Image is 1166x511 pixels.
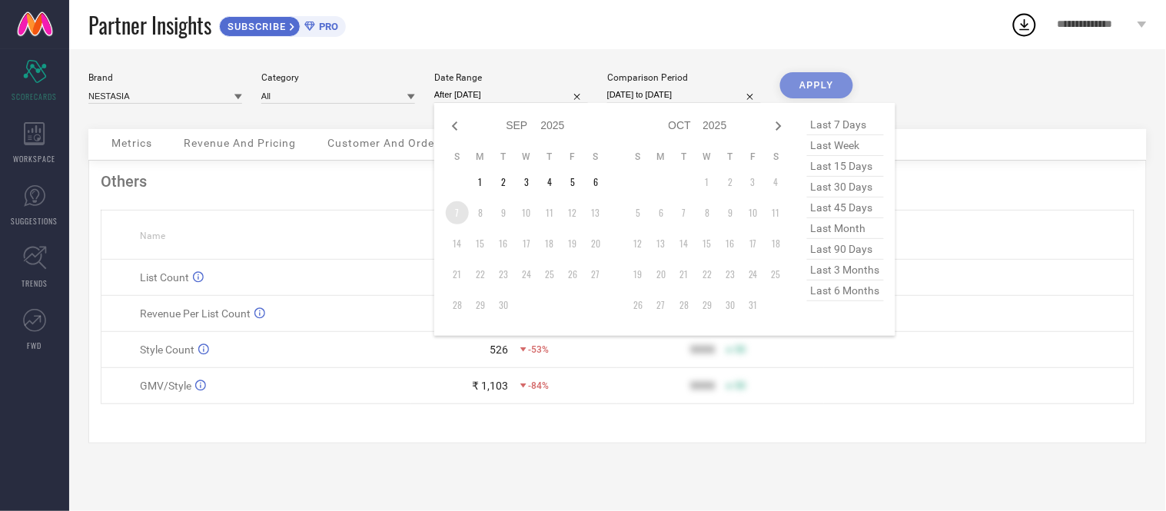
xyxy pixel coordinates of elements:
td: Fri Oct 03 2025 [742,171,765,194]
td: Mon Sep 29 2025 [469,294,492,317]
div: Brand [88,72,242,83]
td: Tue Oct 28 2025 [673,294,696,317]
td: Sun Oct 26 2025 [626,294,649,317]
span: Revenue Per List Count [140,307,251,320]
td: Sun Oct 12 2025 [626,232,649,255]
td: Thu Sep 25 2025 [538,263,561,286]
td: Mon Sep 01 2025 [469,171,492,194]
td: Tue Oct 14 2025 [673,232,696,255]
td: Fri Sep 26 2025 [561,263,584,286]
td: Wed Oct 22 2025 [696,263,719,286]
th: Thursday [538,151,561,163]
td: Sat Sep 20 2025 [584,232,607,255]
td: Fri Oct 31 2025 [742,294,765,317]
a: SUBSCRIBEPRO [219,12,346,37]
div: Others [101,172,1134,191]
td: Thu Oct 02 2025 [719,171,742,194]
td: Fri Sep 12 2025 [561,201,584,224]
td: Fri Oct 10 2025 [742,201,765,224]
th: Thursday [719,151,742,163]
input: Select date range [434,87,588,103]
td: Tue Sep 16 2025 [492,232,515,255]
span: List Count [140,271,189,284]
span: last month [807,218,884,239]
td: Thu Sep 18 2025 [538,232,561,255]
span: Customer And Orders [327,137,445,149]
td: Sat Oct 04 2025 [765,171,788,194]
td: Wed Oct 15 2025 [696,232,719,255]
span: last 45 days [807,197,884,218]
span: last 7 days [807,114,884,135]
td: Wed Sep 24 2025 [515,263,538,286]
span: PRO [315,21,338,32]
td: Wed Oct 08 2025 [696,201,719,224]
span: last week [807,135,884,156]
div: 9999 [690,380,715,392]
span: last 6 months [807,280,884,301]
td: Mon Oct 27 2025 [649,294,673,317]
td: Thu Sep 04 2025 [538,171,561,194]
td: Wed Oct 29 2025 [696,294,719,317]
span: GMV/Style [140,380,191,392]
td: Thu Oct 30 2025 [719,294,742,317]
span: Partner Insights [88,9,211,41]
th: Monday [469,151,492,163]
span: last 15 days [807,156,884,177]
td: Tue Oct 21 2025 [673,263,696,286]
td: Sun Sep 14 2025 [446,232,469,255]
div: ₹ 1,103 [473,380,509,392]
th: Tuesday [673,151,696,163]
th: Sunday [626,151,649,163]
td: Wed Sep 10 2025 [515,201,538,224]
span: -84% [529,380,550,391]
td: Mon Oct 20 2025 [649,263,673,286]
td: Thu Oct 09 2025 [719,201,742,224]
td: Sun Oct 19 2025 [626,263,649,286]
td: Sat Sep 06 2025 [584,171,607,194]
span: Metrics [111,137,152,149]
span: 50 [735,344,746,355]
td: Sat Oct 25 2025 [765,263,788,286]
span: WORKSPACE [14,153,56,164]
span: Style Count [140,343,194,356]
th: Tuesday [492,151,515,163]
td: Fri Sep 05 2025 [561,171,584,194]
span: TRENDS [22,277,48,289]
td: Tue Sep 09 2025 [492,201,515,224]
td: Tue Oct 07 2025 [673,201,696,224]
th: Friday [561,151,584,163]
span: last 3 months [807,260,884,280]
div: Open download list [1011,11,1038,38]
td: Thu Oct 16 2025 [719,232,742,255]
div: 9999 [690,343,715,356]
span: SUGGESTIONS [12,215,58,227]
td: Thu Oct 23 2025 [719,263,742,286]
span: 50 [735,380,746,391]
div: Previous month [446,117,464,135]
td: Mon Oct 06 2025 [649,201,673,224]
td: Mon Sep 22 2025 [469,263,492,286]
th: Monday [649,151,673,163]
td: Wed Sep 17 2025 [515,232,538,255]
td: Sat Oct 11 2025 [765,201,788,224]
td: Mon Sep 15 2025 [469,232,492,255]
td: Sat Sep 13 2025 [584,201,607,224]
td: Sun Sep 28 2025 [446,294,469,317]
td: Tue Sep 02 2025 [492,171,515,194]
th: Wednesday [515,151,538,163]
div: 526 [490,343,509,356]
div: Next month [769,117,788,135]
span: Revenue And Pricing [184,137,296,149]
th: Saturday [584,151,607,163]
td: Thu Sep 11 2025 [538,201,561,224]
td: Fri Oct 17 2025 [742,232,765,255]
td: Mon Sep 08 2025 [469,201,492,224]
span: last 30 days [807,177,884,197]
span: FWD [28,340,42,351]
td: Sun Sep 07 2025 [446,201,469,224]
span: Name [140,231,165,241]
td: Fri Sep 19 2025 [561,232,584,255]
td: Sun Sep 21 2025 [446,263,469,286]
span: SUBSCRIBE [220,21,290,32]
td: Sat Oct 18 2025 [765,232,788,255]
